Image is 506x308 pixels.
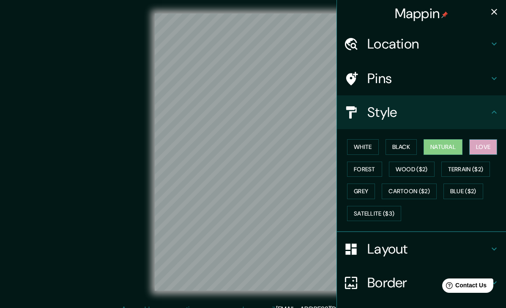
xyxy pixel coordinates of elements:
div: Pins [337,62,506,95]
button: Blue ($2) [443,184,483,199]
button: Natural [424,139,462,155]
button: Cartoon ($2) [382,184,437,199]
img: pin-icon.png [441,11,448,18]
h4: Mappin [395,5,449,22]
button: Satellite ($3) [347,206,401,222]
h4: Pins [367,70,489,87]
h4: Layout [367,240,489,257]
button: Wood ($2) [389,162,435,177]
div: Style [337,95,506,129]
canvas: Map [155,14,351,291]
h4: Style [367,104,489,121]
div: Border [337,266,506,300]
button: Black [386,139,417,155]
button: Terrain ($2) [441,162,490,177]
button: Love [469,139,497,155]
button: Grey [347,184,375,199]
iframe: Help widget launcher [431,275,497,299]
button: Forest [347,162,382,177]
div: Location [337,27,506,61]
h4: Location [367,35,489,52]
div: Layout [337,232,506,266]
button: White [347,139,379,155]
h4: Border [367,274,489,291]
